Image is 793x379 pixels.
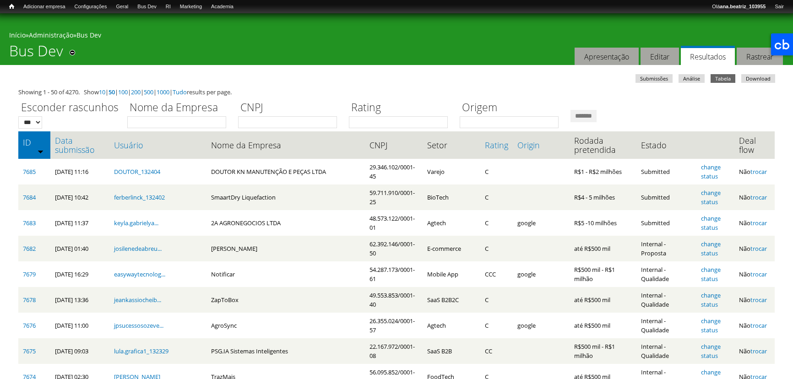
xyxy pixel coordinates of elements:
td: CC [480,338,513,364]
a: Editar [641,48,679,65]
td: C [480,236,513,261]
a: 200 [131,88,141,96]
td: R$500 mil - R$1 milhão [570,261,636,287]
td: Agtech [423,313,481,338]
a: ferberlinck_132402 [114,193,165,201]
a: 500 [144,88,153,96]
td: google [513,261,570,287]
td: AgroSync [206,313,365,338]
a: 7685 [23,168,36,176]
td: ZapToBox [206,287,365,313]
a: ID [23,138,46,147]
td: R$500 mil - R$1 milhão [570,338,636,364]
a: jpsucessosozeve... [114,321,163,330]
td: [DATE] 13:36 [50,287,109,313]
td: Submitted [636,159,697,184]
td: [DATE] 01:40 [50,236,109,261]
td: R$4 - 5 milhões [570,184,636,210]
a: trocar [750,296,767,304]
a: trocar [750,321,767,330]
td: 29.346.102/0001-45 [365,159,423,184]
a: 7675 [23,347,36,355]
a: 7676 [23,321,36,330]
a: Sair [770,2,788,11]
td: [DATE] 11:37 [50,210,109,236]
label: Origem [460,100,565,116]
td: C [480,287,513,313]
a: trocar [750,219,767,227]
td: Não [734,287,775,313]
td: [DATE] 09:03 [50,338,109,364]
td: C [480,210,513,236]
a: Administração [29,31,73,39]
td: 48.573.122/0001-01 [365,210,423,236]
td: [DATE] 11:16 [50,159,109,184]
td: até R$500 mil [570,236,636,261]
a: Oláana.beatriz_103955 [707,2,770,11]
td: Não [734,236,775,261]
td: Não [734,159,775,184]
td: PSG.IA Sistemas Inteligentes [206,338,365,364]
th: Estado [636,131,697,159]
label: Nome da Empresa [127,100,232,116]
a: Apresentação [575,48,639,65]
td: 2A AGRONEGOCIOS LTDA [206,210,365,236]
td: 22.167.972/0001-08 [365,338,423,364]
a: change status [701,265,721,283]
td: [DATE] 11:00 [50,313,109,338]
td: CCC [480,261,513,287]
td: Varejo [423,159,481,184]
th: CNPJ [365,131,423,159]
a: Rastrear [737,48,783,65]
td: 59.711.910/0001-25 [365,184,423,210]
a: Configurações [70,2,112,11]
td: Não [734,261,775,287]
a: trocar [750,347,767,355]
td: Não [734,313,775,338]
th: Setor [423,131,481,159]
a: trocar [750,168,767,176]
label: Rating [349,100,454,116]
a: change status [701,240,721,257]
a: Data submissão [55,136,105,154]
a: Bus Dev [133,2,161,11]
a: change status [701,189,721,206]
td: google [513,313,570,338]
a: Adicionar empresa [19,2,70,11]
a: Marketing [175,2,206,11]
td: BioTech [423,184,481,210]
td: Internal - Proposta [636,236,697,261]
td: [PERSON_NAME] [206,236,365,261]
a: trocar [750,270,767,278]
a: change status [701,342,721,360]
td: Notificar [206,261,365,287]
a: change status [701,214,721,232]
a: 7683 [23,219,36,227]
td: 26.355.024/0001-57 [365,313,423,338]
a: change status [701,317,721,334]
a: 1000 [157,88,169,96]
a: josilenedeabreu... [114,244,162,253]
a: Resultados [681,46,735,65]
td: até R$500 mil [570,287,636,313]
img: ordem crescente [38,148,43,154]
td: até R$500 mil [570,313,636,338]
a: keyla.gabrielya... [114,219,158,227]
td: R$1 - R$2 milhões [570,159,636,184]
td: google [513,210,570,236]
td: SaaS B2B2C [423,287,481,313]
td: C [480,184,513,210]
a: 100 [118,88,128,96]
label: Esconder rascunhos [18,100,121,116]
td: Mobile App [423,261,481,287]
a: jeankassiocheib... [114,296,161,304]
a: 7679 [23,270,36,278]
td: [DATE] 16:29 [50,261,109,287]
th: Nome da Empresa [206,131,365,159]
a: Início [9,31,26,39]
td: E-commerce [423,236,481,261]
a: Origin [517,141,565,150]
td: Internal - Qualidade [636,313,697,338]
label: CNPJ [238,100,343,116]
a: 7684 [23,193,36,201]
